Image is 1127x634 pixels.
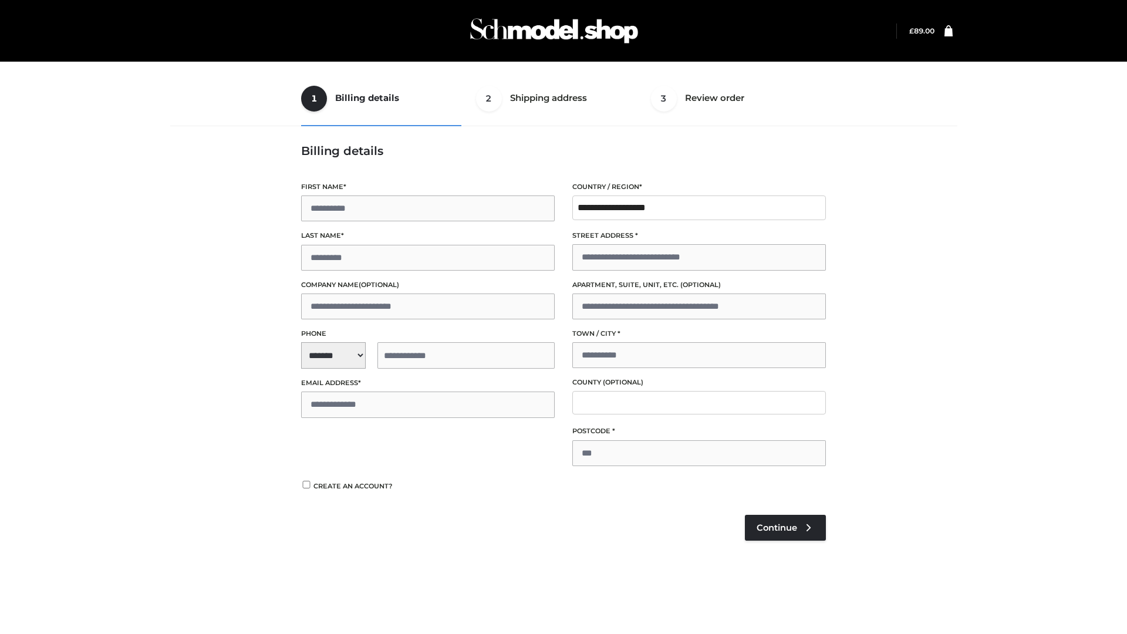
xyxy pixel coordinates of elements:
[359,281,399,289] span: (optional)
[301,328,555,339] label: Phone
[572,230,826,241] label: Street address
[603,378,643,386] span: (optional)
[572,328,826,339] label: Town / City
[466,8,642,54] img: Schmodel Admin 964
[572,279,826,291] label: Apartment, suite, unit, etc.
[745,515,826,541] a: Continue
[572,377,826,388] label: County
[301,181,555,193] label: First name
[313,482,393,490] span: Create an account?
[909,26,934,35] bdi: 89.00
[909,26,914,35] span: £
[301,481,312,488] input: Create an account?
[301,377,555,389] label: Email address
[572,426,826,437] label: Postcode
[301,279,555,291] label: Company name
[301,144,826,158] h3: Billing details
[572,181,826,193] label: Country / Region
[301,230,555,241] label: Last name
[909,26,934,35] a: £89.00
[757,522,797,533] span: Continue
[680,281,721,289] span: (optional)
